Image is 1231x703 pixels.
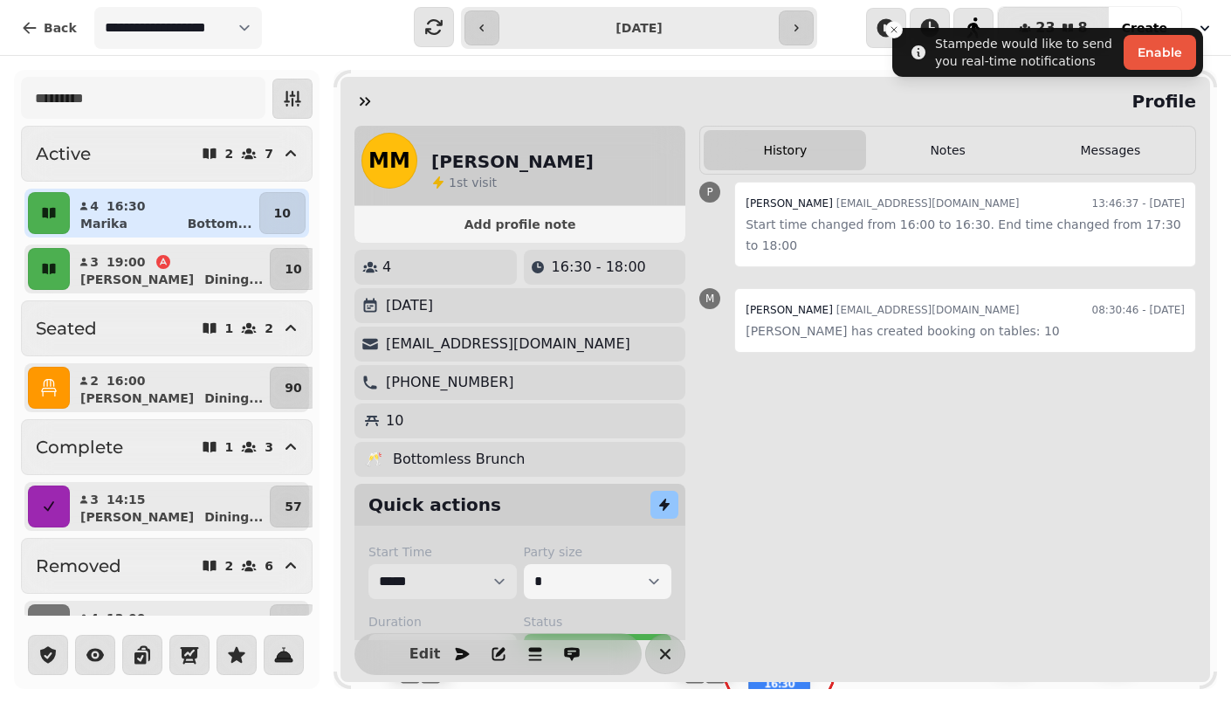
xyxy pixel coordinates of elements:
[73,248,266,290] button: 319:00[PERSON_NAME]Dining...
[746,300,1019,320] div: [EMAIL_ADDRESS][DOMAIN_NAME]
[457,176,471,190] span: st
[36,141,91,166] h2: Active
[368,543,517,561] label: Start Time
[80,508,194,526] p: [PERSON_NAME]
[552,257,646,278] p: 16:30 - 18:00
[368,150,410,171] span: MM
[368,613,517,631] label: Duration
[89,197,100,215] p: 4
[21,126,313,182] button: Active27
[270,604,316,646] button: 10
[89,372,100,389] p: 2
[73,367,266,409] button: 216:00[PERSON_NAME]Dining...
[107,610,146,627] p: 13:00
[89,491,100,508] p: 3
[36,316,97,341] h2: Seated
[270,486,316,527] button: 57
[265,560,273,572] p: 6
[270,248,316,290] button: 10
[431,149,594,174] h2: [PERSON_NAME]
[36,435,123,459] h2: Complete
[746,193,1019,214] div: [EMAIL_ADDRESS][DOMAIN_NAME]
[204,508,263,526] p: Dining ...
[73,604,266,646] button: 413:00
[1108,7,1181,49] button: Create
[386,372,514,393] p: [PHONE_NUMBER]
[44,22,77,34] span: Back
[21,300,313,356] button: Seated12
[80,389,194,407] p: [PERSON_NAME]
[225,148,234,160] p: 2
[21,419,313,475] button: Complete13
[225,441,234,453] p: 1
[1029,130,1192,170] button: Messages
[866,130,1028,170] button: Notes
[386,334,630,355] p: [EMAIL_ADDRESS][DOMAIN_NAME]
[449,174,497,191] p: visit
[204,271,263,288] p: Dining ...
[225,322,234,334] p: 1
[998,7,1108,49] button: 238
[935,35,1117,70] div: Stampede would like to send you real-time notifications
[386,410,403,431] p: 10
[705,293,714,304] span: M
[449,176,457,190] span: 1
[361,213,678,236] button: Add profile note
[746,214,1185,256] p: Start time changed from 16:00 to 16:30. End time changed from 17:30 to 18:00
[285,498,301,515] p: 57
[265,322,273,334] p: 2
[73,192,256,234] button: 416:30MarikaBottom...
[707,187,713,197] span: P
[746,197,833,210] span: [PERSON_NAME]
[368,493,501,517] h2: Quick actions
[285,260,301,278] p: 10
[1124,89,1196,114] h2: Profile
[746,320,1185,341] p: [PERSON_NAME] has created booking on tables: 10
[107,197,146,215] p: 16:30
[1124,35,1196,70] button: Enable
[80,271,194,288] p: [PERSON_NAME]
[524,543,672,561] label: Party size
[1092,193,1185,214] time: 13:46:37 - [DATE]
[89,610,100,627] p: 4
[415,647,436,661] span: Edit
[285,379,301,396] p: 90
[107,372,146,389] p: 16:00
[1092,300,1185,320] time: 08:30:46 - [DATE]
[885,21,903,38] button: Close toast
[382,257,391,278] p: 4
[107,491,146,508] p: 14:15
[188,215,252,232] p: Bottom ...
[524,613,672,631] label: Status
[393,449,526,470] p: Bottomless Brunch
[386,295,433,316] p: [DATE]
[408,637,443,672] button: Edit
[365,449,382,470] p: 🥂
[7,7,91,49] button: Back
[73,486,266,527] button: 314:15[PERSON_NAME]Dining...
[265,148,273,160] p: 7
[375,218,664,231] span: Add profile note
[746,304,833,316] span: [PERSON_NAME]
[204,389,263,407] p: Dining ...
[36,554,121,578] h2: Removed
[80,215,127,232] p: Marika
[89,253,100,271] p: 3
[225,560,234,572] p: 2
[259,192,306,234] button: 10
[265,441,273,453] p: 3
[704,130,866,170] button: History
[270,367,316,409] button: 90
[274,204,291,222] p: 10
[21,538,313,594] button: Removed26
[107,253,146,271] p: 19:00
